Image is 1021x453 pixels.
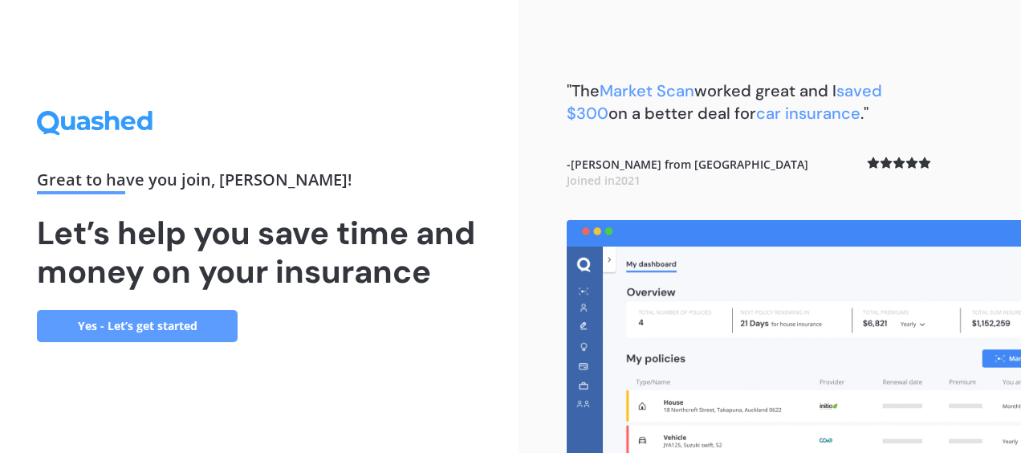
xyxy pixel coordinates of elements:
a: Yes - Let’s get started [37,310,238,342]
span: car insurance [756,103,860,124]
b: "The worked great and I on a better deal for ." [567,80,882,124]
div: Great to have you join , [PERSON_NAME] ! [37,172,482,194]
span: Market Scan [600,80,694,101]
h1: Let’s help you save time and money on your insurance [37,214,482,291]
span: Joined in 2021 [567,173,641,188]
b: - [PERSON_NAME] from [GEOGRAPHIC_DATA] [567,157,808,188]
img: dashboard.webp [567,220,1021,453]
span: saved $300 [567,80,882,124]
